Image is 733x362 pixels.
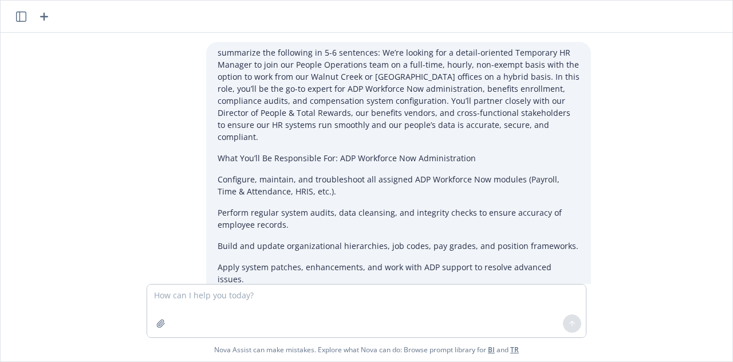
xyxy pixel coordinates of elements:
[488,345,495,355] a: BI
[218,240,580,252] p: Build and update organizational hierarchies, job codes, pay grades, and position frameworks.
[510,345,519,355] a: TR
[218,46,580,143] p: summarize the following in 5-6 sentences: We’re looking for a detail-oriented Temporary HR Manage...
[218,173,580,197] p: Configure, maintain, and troubleshoot all assigned ADP Workforce Now modules (Payroll, Time & Att...
[214,338,519,361] span: Nova Assist can make mistakes. Explore what Nova can do: Browse prompt library for and
[218,152,580,164] p: What You’ll Be Responsible For: ADP Workforce Now Administration
[218,207,580,231] p: Perform regular system audits, data cleansing, and integrity checks to ensure accuracy of employe...
[218,261,580,285] p: Apply system patches, enhancements, and work with ADP support to resolve advanced issues.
